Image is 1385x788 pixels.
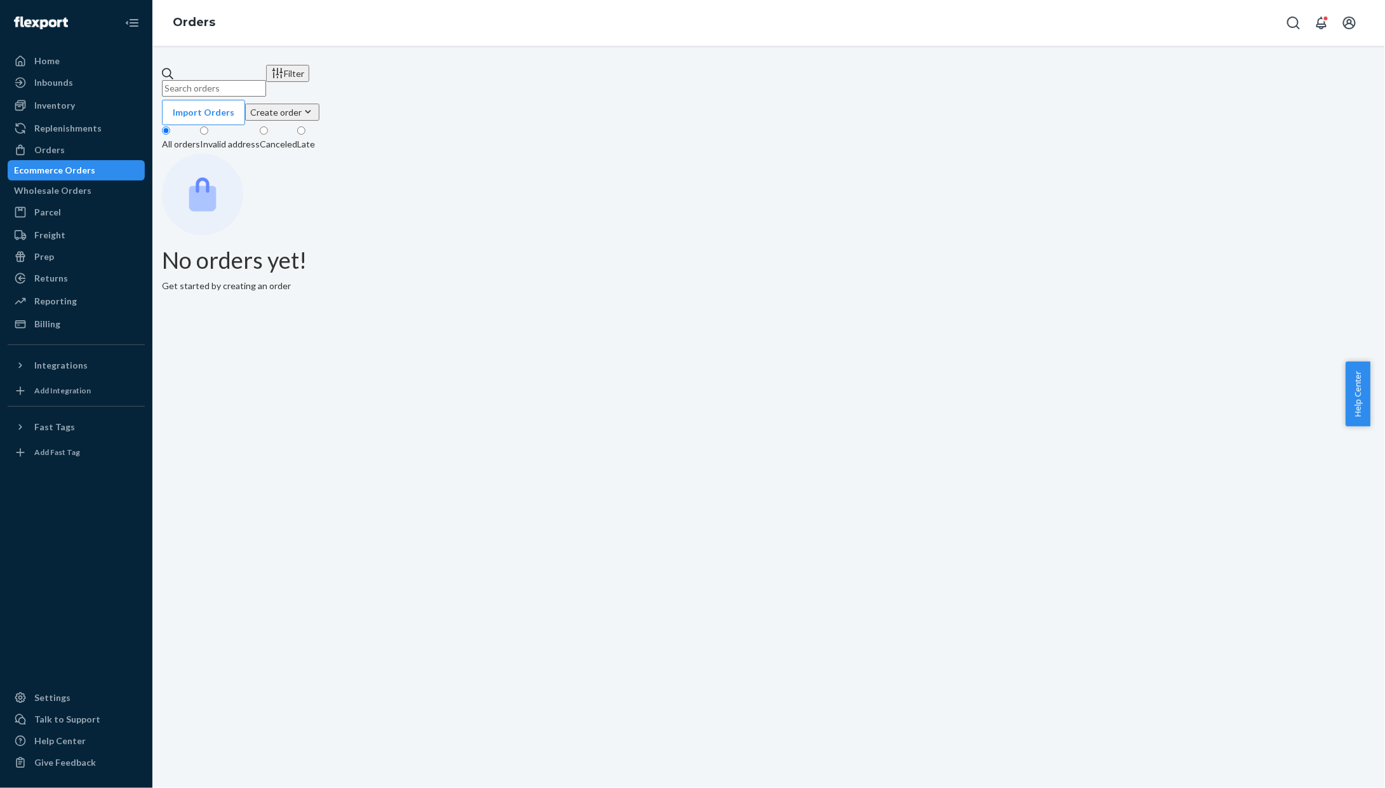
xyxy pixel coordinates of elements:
div: Home [34,55,60,67]
a: Orders [8,140,145,160]
a: Help Center [8,731,145,751]
div: Wholesale Orders [14,184,91,197]
input: All orders [162,126,170,135]
div: Orders [34,144,65,156]
a: Prep [8,247,145,267]
div: All orders [162,138,200,151]
button: Integrations [8,355,145,376]
div: Ecommerce Orders [14,164,95,177]
input: Canceled [260,126,268,135]
button: Create order [245,104,319,121]
a: Inbounds [8,72,145,93]
div: Filter [271,67,304,80]
div: Settings [34,691,70,704]
div: Parcel [34,206,61,219]
button: Open account menu [1337,10,1362,36]
input: Late [297,126,305,135]
div: Returns [34,272,68,285]
img: Empty list [162,154,243,235]
a: Orders [173,15,215,29]
a: Freight [8,225,145,245]
div: Talk to Support [34,713,100,726]
button: Close Navigation [119,10,145,36]
div: Add Integration [34,385,91,396]
button: Filter [266,65,309,82]
a: Add Integration [8,381,145,401]
a: Parcel [8,202,145,222]
button: Open Search Box [1281,10,1306,36]
ol: breadcrumbs [163,4,225,41]
div: Inventory [34,99,75,112]
a: Reporting [8,291,145,311]
div: Late [297,138,315,151]
h1: No orders yet! [162,248,1375,273]
div: Inbounds [34,76,73,89]
div: Prep [34,250,54,263]
div: Replenishments [34,122,102,135]
a: Settings [8,688,145,708]
div: Help Center [34,735,86,747]
div: Add Fast Tag [34,447,80,458]
button: Open notifications [1309,10,1334,36]
a: Home [8,51,145,71]
a: Wholesale Orders [8,180,145,201]
div: Invalid address [200,138,260,151]
div: Create order [250,105,314,119]
div: Integrations [34,359,88,372]
img: Flexport logo [14,17,68,29]
button: Fast Tags [8,417,145,437]
a: Billing [8,314,145,334]
div: Canceled [260,138,297,151]
a: Replenishments [8,118,145,139]
a: Add Fast Tag [8,442,145,463]
a: Returns [8,268,145,289]
div: Billing [34,318,60,330]
button: Import Orders [162,100,245,125]
button: Help Center [1346,362,1370,426]
div: Freight [34,229,65,241]
a: Inventory [8,95,145,116]
p: Get started by creating an order [162,280,1375,292]
div: Reporting [34,295,77,308]
div: Give Feedback [34,756,96,769]
input: Search orders [162,80,266,97]
div: Fast Tags [34,421,75,433]
a: Talk to Support [8,709,145,730]
button: Give Feedback [8,752,145,773]
a: Ecommerce Orders [8,160,145,180]
input: Invalid address [200,126,208,135]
